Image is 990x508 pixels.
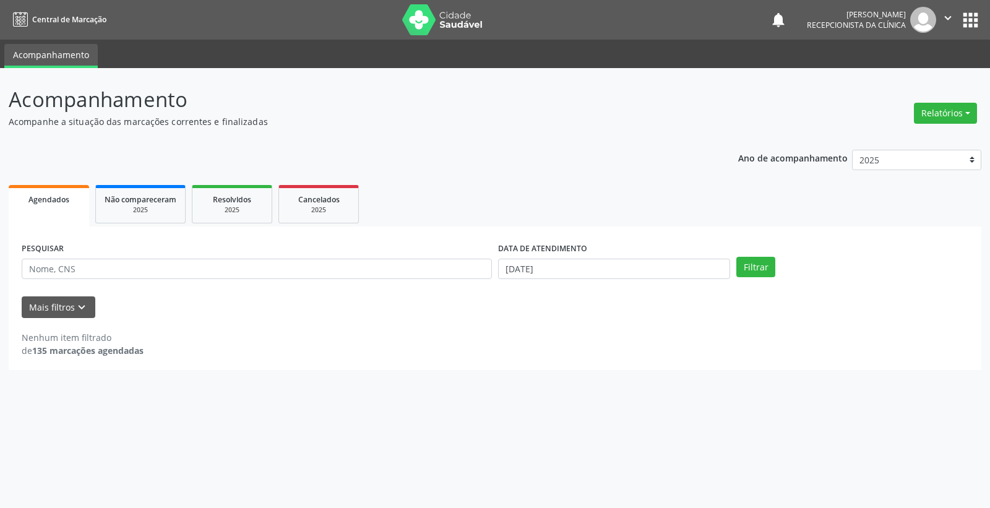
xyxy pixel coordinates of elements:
div: [PERSON_NAME] [807,9,906,20]
button: notifications [770,11,787,28]
i: keyboard_arrow_down [75,301,88,314]
span: Não compareceram [105,194,176,205]
i:  [941,11,955,25]
span: Recepcionista da clínica [807,20,906,30]
button: Filtrar [736,257,775,278]
div: de [22,344,144,357]
div: 2025 [201,205,263,215]
div: 2025 [288,205,350,215]
p: Acompanhe a situação das marcações correntes e finalizadas [9,115,689,128]
strong: 135 marcações agendadas [32,345,144,356]
button: Mais filtroskeyboard_arrow_down [22,296,95,318]
input: Nome, CNS [22,259,492,280]
button: apps [960,9,981,31]
img: img [910,7,936,33]
span: Agendados [28,194,69,205]
span: Resolvidos [213,194,251,205]
p: Ano de acompanhamento [738,150,848,165]
div: 2025 [105,205,176,215]
button:  [936,7,960,33]
span: Cancelados [298,194,340,205]
p: Acompanhamento [9,84,689,115]
a: Central de Marcação [9,9,106,30]
div: Nenhum item filtrado [22,331,144,344]
label: PESQUISAR [22,239,64,259]
button: Relatórios [914,103,977,124]
label: DATA DE ATENDIMENTO [498,239,587,259]
input: Selecione um intervalo [498,259,730,280]
span: Central de Marcação [32,14,106,25]
a: Acompanhamento [4,44,98,68]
